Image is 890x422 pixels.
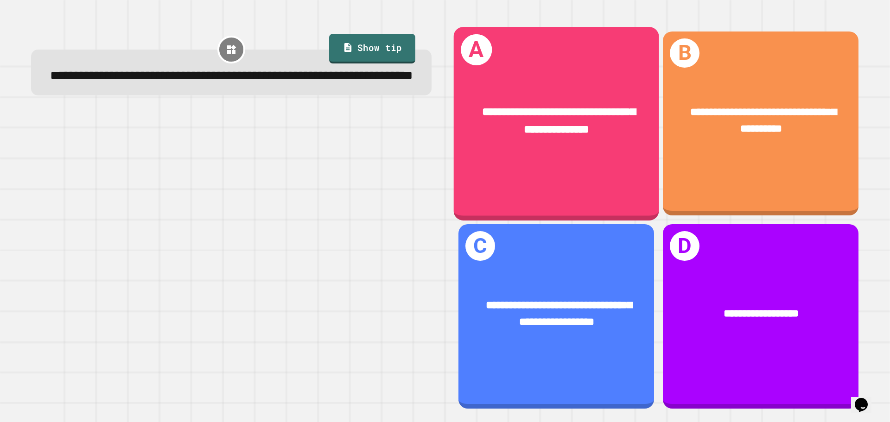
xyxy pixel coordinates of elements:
a: Show tip [329,34,415,63]
h1: C [465,231,495,261]
h1: D [670,231,699,261]
iframe: chat widget [851,385,881,413]
h1: B [670,38,699,68]
h1: A [461,34,492,65]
